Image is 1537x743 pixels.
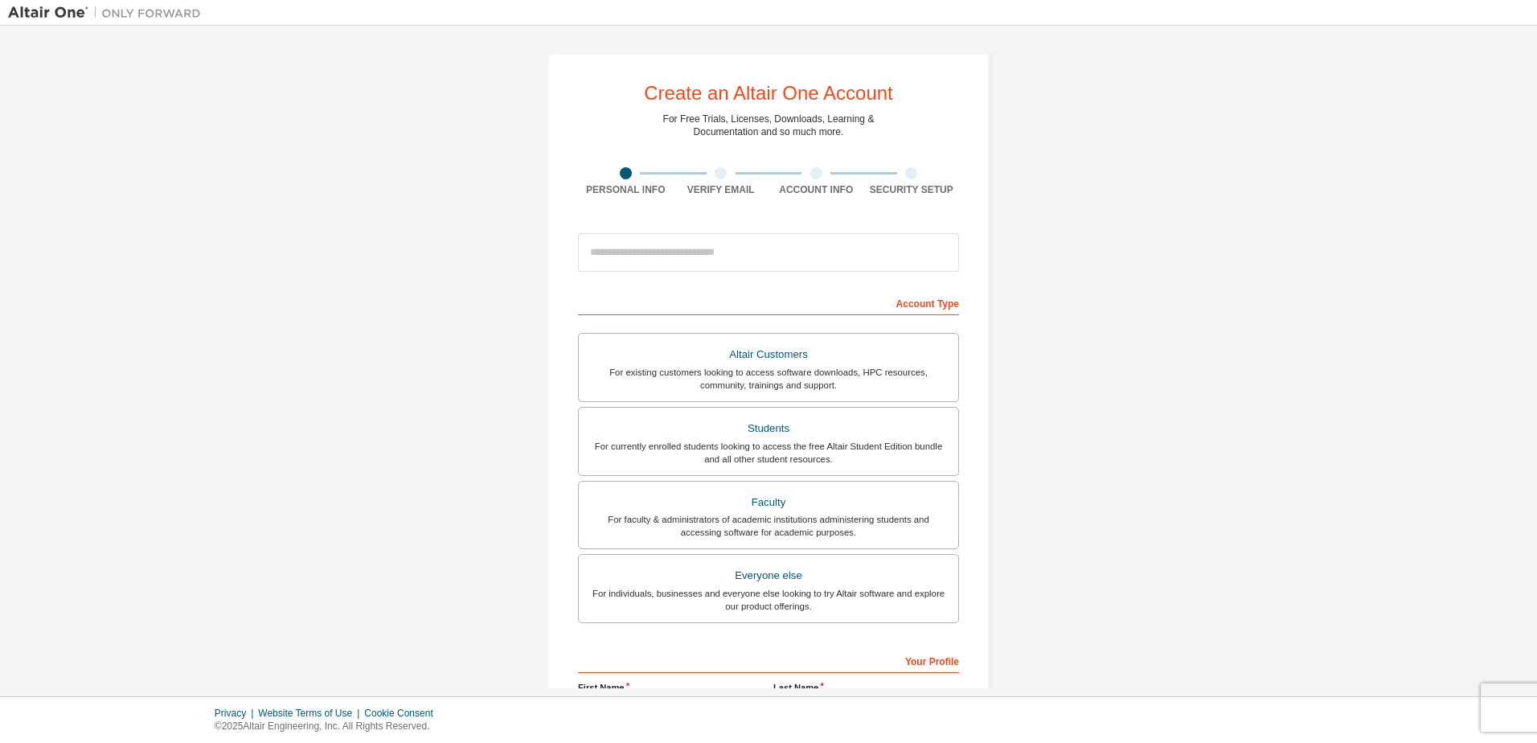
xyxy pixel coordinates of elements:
[644,84,893,103] div: Create an Altair One Account
[588,513,949,539] div: For faculty & administrators of academic institutions administering students and accessing softwa...
[588,587,949,613] div: For individuals, businesses and everyone else looking to try Altair software and explore our prod...
[588,491,949,514] div: Faculty
[768,183,864,196] div: Account Info
[258,707,364,720] div: Website Terms of Use
[773,681,959,694] label: Last Name
[215,720,443,733] p: © 2025 Altair Engineering, Inc. All Rights Reserved.
[864,183,960,196] div: Security Setup
[674,183,769,196] div: Verify Email
[364,707,442,720] div: Cookie Consent
[588,366,949,392] div: For existing customers looking to access software downloads, HPC resources, community, trainings ...
[588,564,949,587] div: Everyone else
[215,707,258,720] div: Privacy
[663,113,875,138] div: For Free Trials, Licenses, Downloads, Learning & Documentation and so much more.
[588,417,949,440] div: Students
[588,440,949,466] div: For currently enrolled students looking to access the free Altair Student Edition bundle and all ...
[588,343,949,366] div: Altair Customers
[578,183,674,196] div: Personal Info
[578,681,764,694] label: First Name
[8,5,209,21] img: Altair One
[578,289,959,315] div: Account Type
[578,647,959,673] div: Your Profile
